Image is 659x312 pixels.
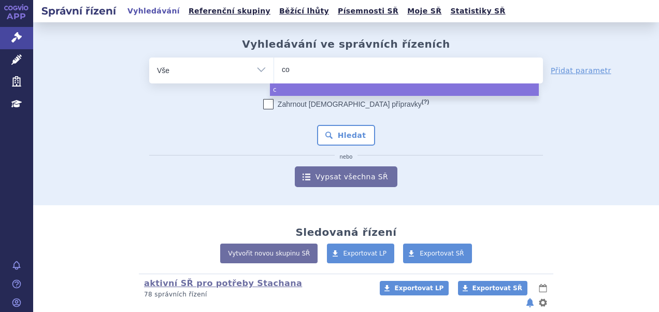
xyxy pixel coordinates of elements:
[33,4,124,18] h2: Správní řízení
[380,281,449,295] a: Exportovat LP
[144,290,366,299] p: 78 správních řízení
[335,4,402,18] a: Písemnosti SŘ
[327,244,395,263] a: Exportovat LP
[525,296,535,309] button: notifikace
[538,282,548,294] button: lhůty
[242,38,450,50] h2: Vyhledávání ve správních řízeních
[295,226,396,238] h2: Sledovaná řízení
[263,99,429,109] label: Zahrnout [DEMOGRAPHIC_DATA] přípravky
[295,166,397,187] a: Vypsat všechna SŘ
[276,4,332,18] a: Běžící lhůty
[220,244,318,263] a: Vytvořit novou skupinu SŘ
[422,98,429,105] abbr: (?)
[551,65,611,76] a: Přidat parametr
[458,281,527,295] a: Exportovat SŘ
[144,278,302,288] a: aktivní SŘ pro potřeby Stachana
[420,250,464,257] span: Exportovat SŘ
[403,244,472,263] a: Exportovat SŘ
[185,4,274,18] a: Referenční skupiny
[472,285,522,292] span: Exportovat SŘ
[538,296,548,309] button: nastavení
[404,4,445,18] a: Moje SŘ
[124,4,183,18] a: Vyhledávání
[270,83,539,96] li: c
[335,154,358,160] i: nebo
[447,4,508,18] a: Statistiky SŘ
[317,125,376,146] button: Hledat
[343,250,387,257] span: Exportovat LP
[394,285,443,292] span: Exportovat LP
